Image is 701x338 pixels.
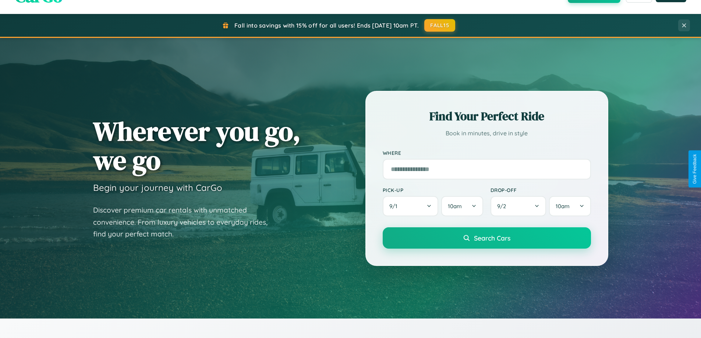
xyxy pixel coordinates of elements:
p: Book in minutes, drive in style [383,128,591,139]
span: Fall into savings with 15% off for all users! Ends [DATE] 10am PT. [234,22,419,29]
label: Drop-off [491,187,591,193]
h1: Wherever you go, we go [93,117,301,175]
button: Search Cars [383,227,591,249]
span: Search Cars [474,234,510,242]
span: 10am [556,203,570,210]
h2: Find Your Perfect Ride [383,108,591,124]
button: 9/1 [383,196,439,216]
button: FALL15 [424,19,455,32]
button: 10am [441,196,483,216]
h3: Begin your journey with CarGo [93,182,222,193]
label: Where [383,150,591,156]
p: Discover premium car rentals with unmatched convenience. From luxury vehicles to everyday rides, ... [93,204,277,240]
button: 9/2 [491,196,546,216]
span: 9 / 1 [389,203,401,210]
div: Give Feedback [692,154,697,184]
span: 9 / 2 [497,203,510,210]
span: 10am [448,203,462,210]
button: 10am [549,196,591,216]
label: Pick-up [383,187,483,193]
